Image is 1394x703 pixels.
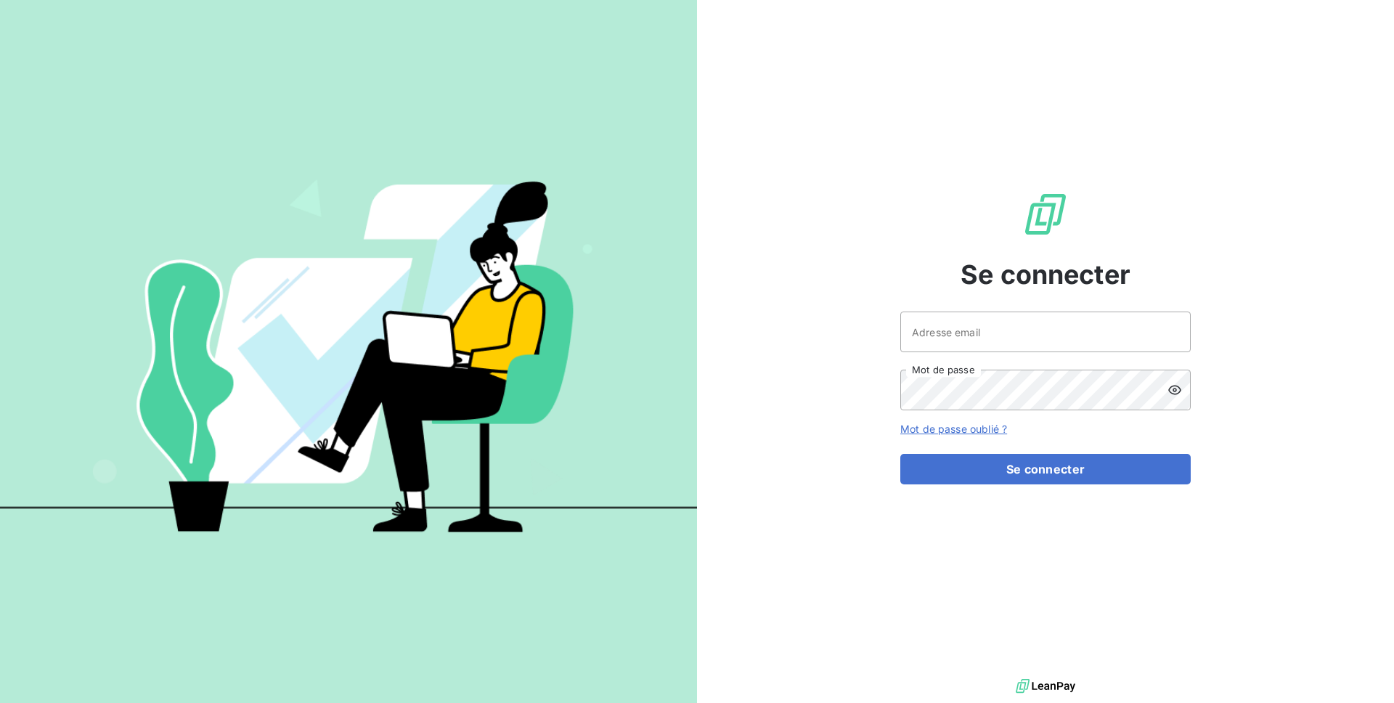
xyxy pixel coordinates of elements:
img: Logo LeanPay [1022,191,1069,237]
a: Mot de passe oublié ? [900,423,1007,435]
span: Se connecter [961,255,1130,294]
img: logo [1016,675,1075,697]
button: Se connecter [900,454,1191,484]
input: placeholder [900,312,1191,352]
